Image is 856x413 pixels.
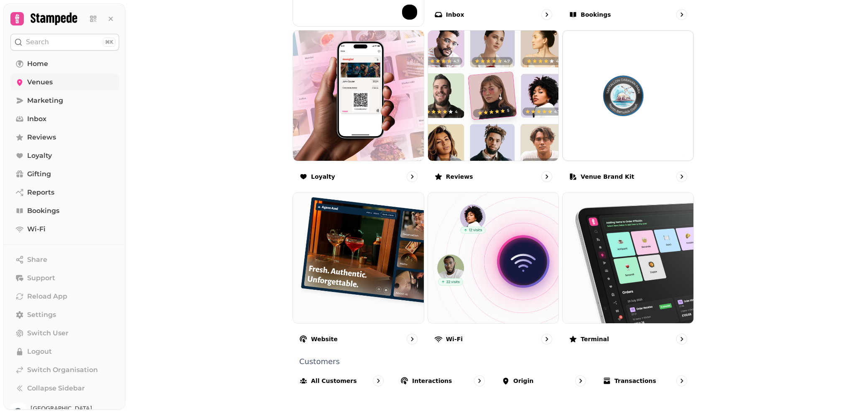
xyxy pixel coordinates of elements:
[27,206,59,216] span: Bookings
[428,192,559,351] a: Wi-FiWi-Fi
[10,34,119,51] button: Search⌘K
[412,377,452,385] p: Interactions
[311,377,357,385] p: All customers
[10,203,119,219] a: Bookings
[614,377,656,385] p: Transactions
[293,369,390,393] a: All customers
[408,335,416,343] svg: go to
[678,172,686,181] svg: go to
[446,172,473,181] p: Reviews
[562,30,694,189] a: Venue brand kit
[26,37,49,47] p: Search
[27,224,46,234] span: Wi-Fi
[293,192,424,351] a: WebsiteWebsite
[10,184,119,201] a: Reports
[678,335,686,343] svg: go to
[10,307,119,323] a: Settings
[576,377,585,385] svg: go to
[27,255,47,265] span: Share
[374,377,382,385] svg: go to
[27,328,69,338] span: Switch User
[27,77,53,87] span: Venues
[10,221,119,238] a: Wi-Fi
[10,343,119,360] button: Logout
[10,270,119,286] button: Support
[408,172,416,181] svg: go to
[27,365,98,375] span: Switch Organisation
[27,114,46,124] span: Inbox
[446,10,464,19] p: Inbox
[103,38,115,47] div: ⌘K
[10,362,119,378] a: Switch Organisation
[563,31,693,161] img: aHR0cHM6Ly9ibGFja2J4LnMzLmV1LXdlc3QtMi5hbWF6b25hd3MuY29tLzFmMjM0OGZiLTdlZTctNGY2Ni1iZGU2LTZmMmRkY...
[394,369,492,393] a: Interactions
[27,273,55,283] span: Support
[495,369,593,393] a: Origin
[31,405,118,411] span: [GEOGRAPHIC_DATA]
[311,335,338,343] p: Website
[27,310,56,320] span: Settings
[27,96,63,106] span: Marketing
[293,30,424,161] img: Loyalty
[563,193,693,323] img: Terminal
[27,132,56,142] span: Reviews
[581,172,634,181] p: Venue brand kit
[513,377,533,385] p: Origin
[293,30,424,189] a: LoyaltyLoyalty
[475,377,484,385] svg: go to
[10,288,119,305] button: Reload App
[678,377,686,385] svg: go to
[10,129,119,146] a: Reviews
[678,10,686,19] svg: go to
[27,169,51,179] span: Gifting
[428,30,559,189] a: ReviewsReviews
[10,380,119,397] button: Collapse Sidebar
[10,74,119,91] a: Venues
[27,151,52,161] span: Loyalty
[543,10,551,19] svg: go to
[10,92,119,109] a: Marketing
[27,291,67,302] span: Reload App
[27,347,52,357] span: Logout
[27,59,48,69] span: Home
[562,192,694,351] a: TerminalTerminal
[428,193,559,323] img: Wi-Fi
[10,56,119,72] a: Home
[27,187,54,198] span: Reports
[10,325,119,342] button: Switch User
[596,369,694,393] a: Transactions
[27,383,85,393] span: Collapse Sidebar
[311,172,335,181] p: Loyalty
[428,30,559,161] img: Reviews
[581,335,609,343] p: Terminal
[10,111,119,127] a: Inbox
[299,358,694,365] p: Customers
[10,147,119,164] a: Loyalty
[10,166,119,182] a: Gifting
[581,10,611,19] p: Bookings
[543,172,551,181] svg: go to
[446,335,463,343] p: Wi-Fi
[543,335,551,343] svg: go to
[10,251,119,268] button: Share
[293,193,424,323] img: Website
